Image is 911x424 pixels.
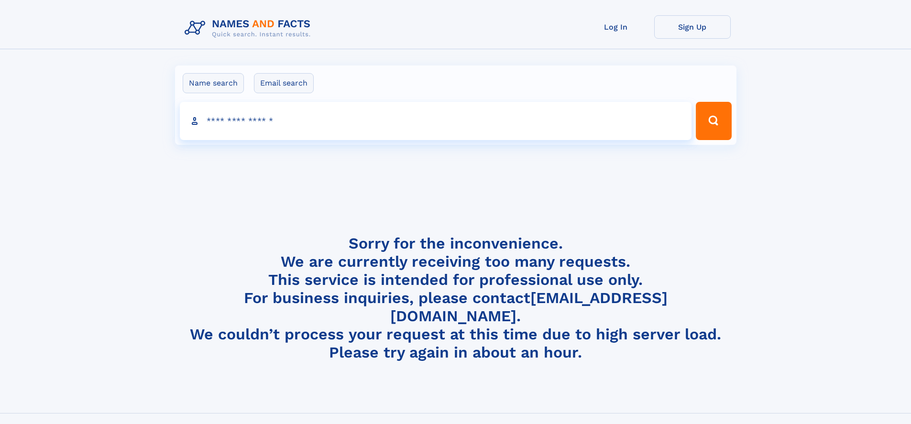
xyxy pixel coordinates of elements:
[390,289,668,325] a: [EMAIL_ADDRESS][DOMAIN_NAME]
[578,15,654,39] a: Log In
[181,15,318,41] img: Logo Names and Facts
[254,73,314,93] label: Email search
[181,234,731,362] h4: Sorry for the inconvenience. We are currently receiving too many requests. This service is intend...
[654,15,731,39] a: Sign Up
[180,102,692,140] input: search input
[696,102,731,140] button: Search Button
[183,73,244,93] label: Name search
